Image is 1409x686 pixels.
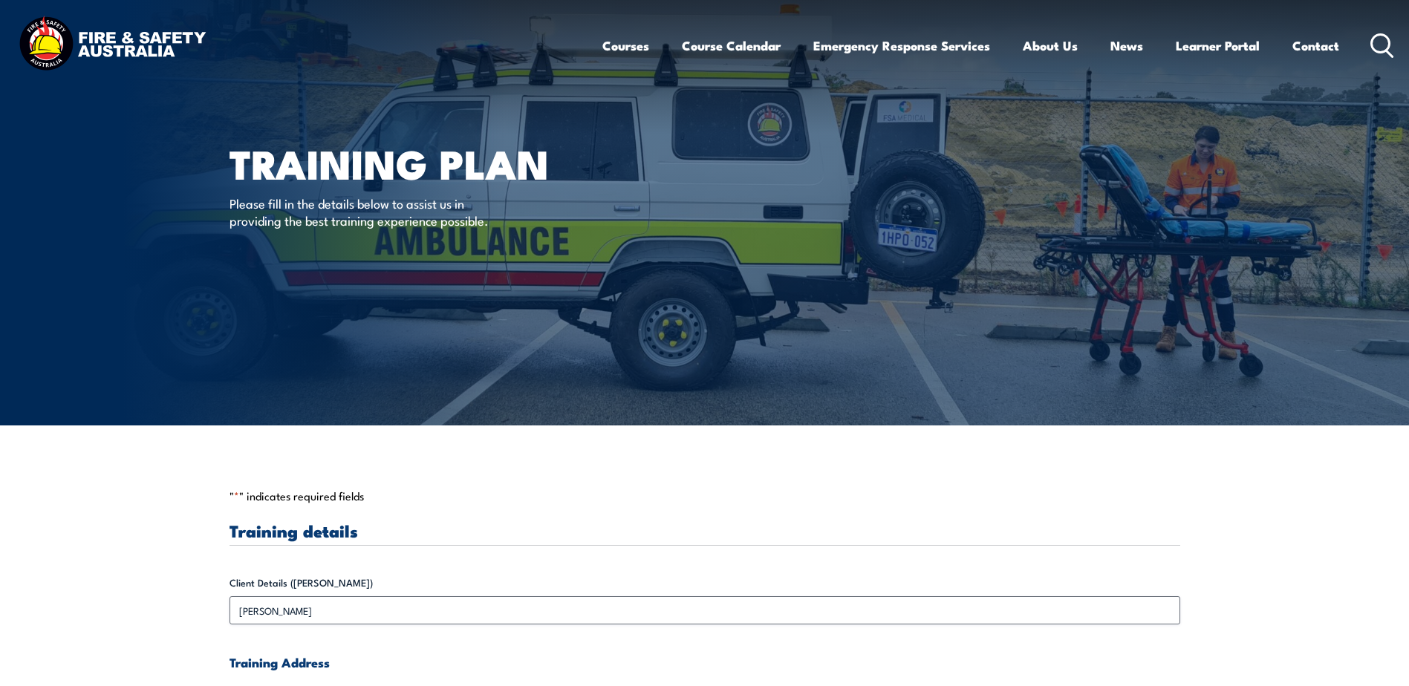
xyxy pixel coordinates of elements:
a: Contact [1292,26,1339,65]
a: News [1110,26,1143,65]
p: " " indicates required fields [230,489,1180,503]
a: Emergency Response Services [813,26,990,65]
a: Learner Portal [1176,26,1260,65]
a: About Us [1023,26,1078,65]
a: Course Calendar [682,26,781,65]
h1: Training plan [230,146,596,180]
h3: Training details [230,522,1180,539]
h4: Training Address [230,654,1180,670]
label: Client Details ([PERSON_NAME]) [230,575,1180,590]
a: Courses [602,26,649,65]
p: Please fill in the details below to assist us in providing the best training experience possible. [230,195,501,229]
